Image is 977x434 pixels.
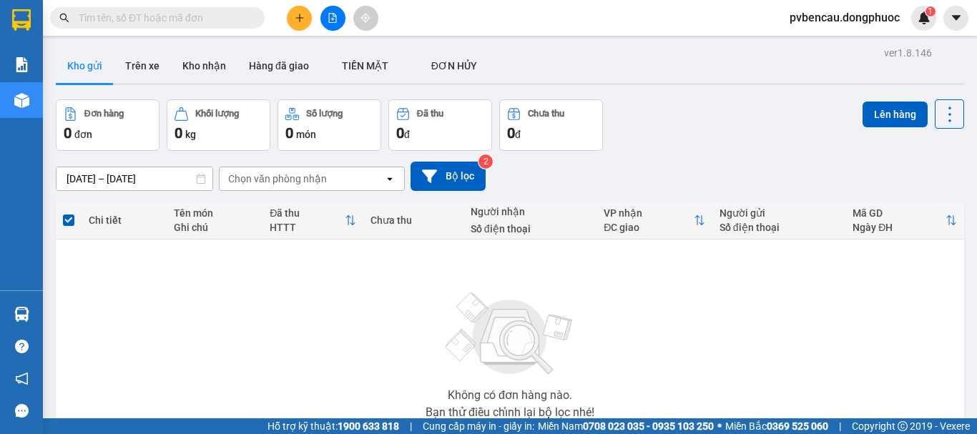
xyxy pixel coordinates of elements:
span: 0 [396,124,404,142]
div: Bạn thử điều chỉnh lại bộ lọc nhé! [426,407,594,418]
div: HTTT [270,222,344,233]
button: caret-down [943,6,968,31]
span: search [59,13,69,23]
span: file-add [328,13,338,23]
div: VP nhận [604,207,694,219]
span: 0 [285,124,293,142]
span: copyright [898,421,908,431]
span: 0 [507,124,515,142]
div: Chưa thu [528,109,564,119]
div: ver 1.8.146 [884,45,932,61]
div: Chi tiết [89,214,159,226]
img: logo-vxr [12,9,31,31]
img: warehouse-icon [14,307,29,322]
button: Kho gửi [56,49,114,83]
div: Đơn hàng [84,109,124,119]
button: Khối lượng0kg [167,99,270,151]
span: 0 [64,124,72,142]
div: Khối lượng [195,109,239,119]
div: Chọn văn phòng nhận [228,172,327,186]
button: Chưa thu0đ [499,99,603,151]
button: plus [287,6,312,31]
div: Số lượng [306,109,343,119]
div: Tên món [174,207,256,219]
div: Đã thu [417,109,443,119]
span: aim [360,13,370,23]
span: Cung cấp máy in - giấy in: [423,418,534,434]
span: notification [15,372,29,385]
span: | [410,418,412,434]
svg: open [384,173,396,184]
th: Toggle SortBy [845,202,964,240]
span: món [296,129,316,140]
div: Đã thu [270,207,344,219]
div: Người gửi [720,207,838,219]
sup: 1 [926,6,936,16]
span: | [839,418,841,434]
span: Miền Nam [538,418,714,434]
span: ⚪️ [717,423,722,429]
span: 0 [175,124,182,142]
th: Toggle SortBy [596,202,712,240]
span: đ [404,129,410,140]
div: Người nhận [471,206,589,217]
img: warehouse-icon [14,93,29,108]
span: ĐƠN HỦY [431,60,477,71]
button: file-add [320,6,345,31]
strong: 0708 023 035 - 0935 103 250 [583,420,714,432]
div: Ngày ĐH [853,222,946,233]
div: Số điện thoại [720,222,838,233]
img: icon-new-feature [918,11,931,24]
button: Số lượng0món [278,99,381,151]
strong: 1900 633 818 [338,420,399,432]
div: Chưa thu [370,214,456,226]
span: kg [185,129,196,140]
button: Bộ lọc [411,162,486,191]
th: Toggle SortBy [262,202,363,240]
input: Select a date range. [57,167,212,190]
button: Đã thu0đ [388,99,492,151]
span: đơn [74,129,92,140]
button: Kho nhận [171,49,237,83]
button: Lên hàng [863,102,928,127]
span: 1 [928,6,933,16]
div: Ghi chú [174,222,256,233]
span: message [15,404,29,418]
input: Tìm tên, số ĐT hoặc mã đơn [79,10,247,26]
div: Số điện thoại [471,223,589,235]
span: Miền Bắc [725,418,828,434]
span: Hỗ trợ kỹ thuật: [267,418,399,434]
button: Trên xe [114,49,171,83]
span: TIỀN MẶT [342,60,388,71]
button: Hàng đã giao [237,49,320,83]
span: pvbencau.dongphuoc [778,9,911,26]
strong: 0369 525 060 [767,420,828,432]
sup: 2 [478,154,493,169]
img: solution-icon [14,57,29,72]
div: ĐC giao [604,222,694,233]
span: plus [295,13,305,23]
span: đ [515,129,521,140]
button: aim [353,6,378,31]
button: Đơn hàng0đơn [56,99,159,151]
div: Mã GD [853,207,946,219]
span: question-circle [15,340,29,353]
span: caret-down [950,11,963,24]
div: Không có đơn hàng nào. [448,390,572,401]
img: svg+xml;base64,PHN2ZyBjbGFzcz0ibGlzdC1wbHVnX19zdmciIHhtbG5zPSJodHRwOi8vd3d3LnczLm9yZy8yMDAwL3N2Zy... [438,284,581,384]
